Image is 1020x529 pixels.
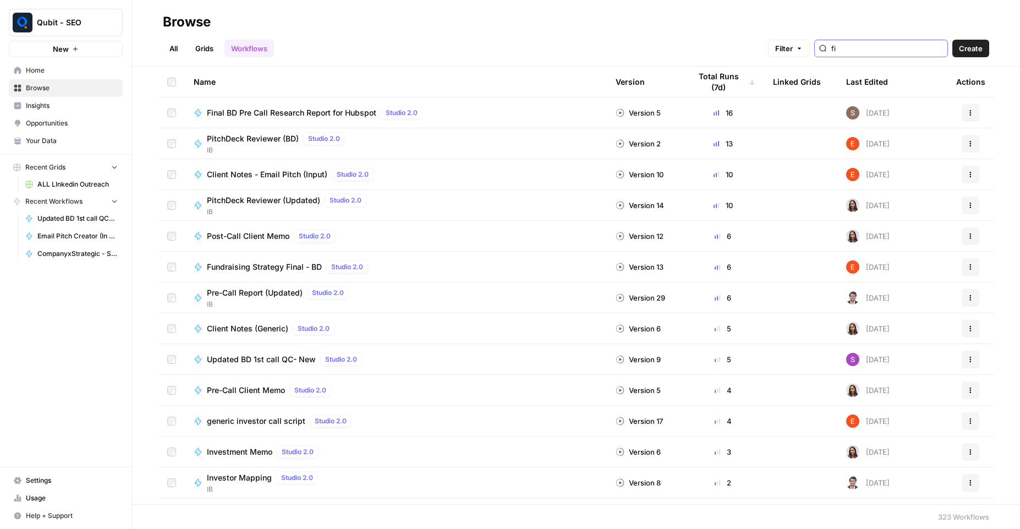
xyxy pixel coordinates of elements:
[616,67,645,97] div: Version
[26,101,118,111] span: Insights
[846,476,890,489] div: [DATE]
[330,195,361,205] span: Studio 2.0
[207,207,371,217] span: IB
[26,476,118,486] span: Settings
[207,133,299,144] span: PitchDeck Reviewer (BD)
[37,17,103,28] span: Qubit - SEO
[20,227,123,245] a: Email Pitch Creator (In Use)
[207,195,320,206] span: PitchDeck Reviewer (Updated)
[938,511,989,522] div: 323 Workflows
[37,231,118,241] span: Email Pitch Creator (In Use)
[207,299,353,309] span: IB
[207,416,305,427] span: generic investor call script
[9,159,123,176] button: Recent Grids
[194,445,598,459] a: Investment MemoStudio 2.0
[846,322,890,335] div: [DATE]
[846,106,890,119] div: [DATE]
[846,67,888,97] div: Last Edited
[846,199,859,212] img: 141n3bijxpn8h033wqhh0520kuqr
[207,385,285,396] span: Pre-Call Client Memo
[207,261,322,272] span: Fundraising Strategy Final - BD
[616,323,661,334] div: Version 6
[331,262,363,272] span: Studio 2.0
[337,170,369,179] span: Studio 2.0
[690,477,755,488] div: 2
[846,199,890,212] div: [DATE]
[9,79,123,97] a: Browse
[846,384,890,397] div: [DATE]
[25,162,65,172] span: Recent Grids
[9,193,123,210] button: Recent Workflows
[194,471,598,494] a: Investor MappingStudio 2.0IB
[9,507,123,525] button: Help + Support
[207,354,316,365] span: Updated BD 1st call QC- New
[846,230,859,243] img: 141n3bijxpn8h033wqhh0520kuqr
[207,472,272,483] span: Investor Mapping
[846,260,890,274] div: [DATE]
[298,324,330,334] span: Studio 2.0
[9,114,123,132] a: Opportunities
[308,134,340,144] span: Studio 2.0
[9,41,123,57] button: New
[194,106,598,119] a: Final BD Pre Call Research Report for HubspotStudio 2.0
[690,446,755,457] div: 3
[690,354,755,365] div: 5
[690,292,755,303] div: 6
[315,416,347,426] span: Studio 2.0
[26,118,118,128] span: Opportunities
[20,245,123,263] a: CompanyxStrategic - Synergy Report
[775,43,793,54] span: Filter
[846,445,890,459] div: [DATE]
[224,40,274,57] a: Workflows
[163,13,211,31] div: Browse
[616,169,663,180] div: Version 10
[616,138,661,149] div: Version 2
[207,484,322,494] span: IB
[846,415,890,428] div: [DATE]
[846,322,859,335] img: 141n3bijxpn8h033wqhh0520kuqr
[282,447,314,457] span: Studio 2.0
[386,108,418,118] span: Studio 2.0
[26,136,118,146] span: Your Data
[194,67,598,97] div: Name
[20,176,123,193] a: ALL LInkedin Outreach
[194,322,598,335] a: Client Notes (Generic)Studio 2.0
[20,210,123,227] a: Updated BD 1st call QC- Latest
[281,473,313,483] span: Studio 2.0
[25,197,83,206] span: Recent Workflows
[616,107,661,118] div: Version 5
[207,169,327,180] span: Client Notes - Email Pitch (Input)
[9,489,123,507] a: Usage
[616,200,664,211] div: Version 14
[9,472,123,489] a: Settings
[37,214,118,223] span: Updated BD 1st call QC- Latest
[53,43,69,54] span: New
[325,355,357,364] span: Studio 2.0
[194,384,598,397] a: Pre-Call Client MemoStudio 2.0
[294,385,326,395] span: Studio 2.0
[690,138,755,149] div: 13
[194,415,598,428] a: generic investor call scriptStudio 2.0
[690,169,755,180] div: 10
[768,40,810,57] button: Filter
[207,145,349,155] span: IB
[846,291,890,304] div: [DATE]
[773,67,821,97] div: Linked Grids
[194,286,598,309] a: Pre-Call Report (Updated)Studio 2.0IB
[189,40,220,57] a: Grids
[194,353,598,366] a: Updated BD 1st call QC- NewStudio 2.0
[846,445,859,459] img: 141n3bijxpn8h033wqhh0520kuqr
[299,231,331,241] span: Studio 2.0
[616,231,663,242] div: Version 12
[690,107,755,118] div: 16
[690,231,755,242] div: 6
[26,511,118,521] span: Help + Support
[194,230,598,243] a: Post-Call Client MemoStudio 2.0
[616,477,661,488] div: Version 8
[37,249,118,259] span: CompanyxStrategic - Synergy Report
[207,287,303,298] span: Pre-Call Report (Updated)
[194,260,598,274] a: Fundraising Strategy Final - BDStudio 2.0
[9,132,123,150] a: Your Data
[13,13,32,32] img: Qubit - SEO Logo
[690,385,755,396] div: 4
